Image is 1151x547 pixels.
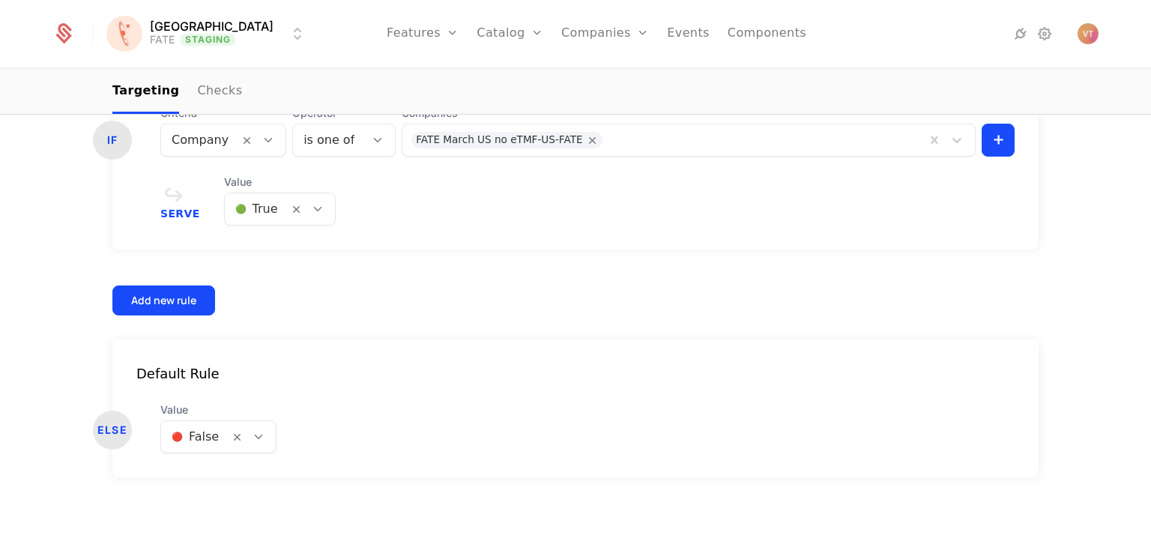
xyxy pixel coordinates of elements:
nav: Main [112,70,1039,114]
img: Vlada Todorovic [1078,23,1099,44]
a: Integrations [1012,25,1030,43]
span: Value [160,402,277,417]
button: + [982,124,1015,157]
a: Checks [197,70,242,114]
span: Value [224,175,336,190]
div: IF [93,121,132,160]
div: Add new rule [131,293,196,308]
img: Florence [106,16,142,52]
span: Serve [160,208,200,219]
span: Staging [181,34,235,46]
div: FATE March US no eTMF-US-FATE [416,132,582,148]
a: Targeting [112,70,179,114]
button: Add new rule [112,285,215,315]
button: Select environment [111,17,306,50]
a: Settings [1036,25,1054,43]
div: Remove FATE March US no eTMF-US-FATE [583,132,602,148]
div: FATE [150,32,175,47]
div: Default Rule [112,363,1039,384]
button: Open user button [1078,23,1099,44]
ul: Choose Sub Page [112,70,242,114]
span: [GEOGRAPHIC_DATA] [150,20,274,32]
div: ELSE [93,411,132,450]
